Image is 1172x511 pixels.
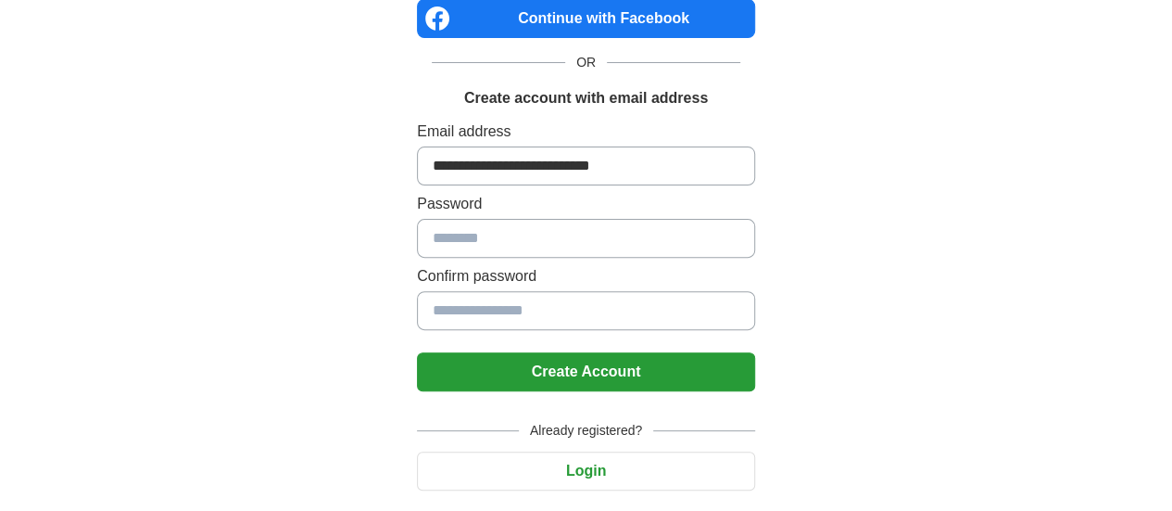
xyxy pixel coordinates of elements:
label: Confirm password [417,265,755,287]
span: Already registered? [519,421,653,441]
span: OR [565,53,607,72]
button: Create Account [417,352,755,391]
button: Login [417,452,755,491]
a: Login [417,463,755,479]
label: Email address [417,121,755,143]
label: Password [417,193,755,215]
h1: Create account with email address [464,87,708,109]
